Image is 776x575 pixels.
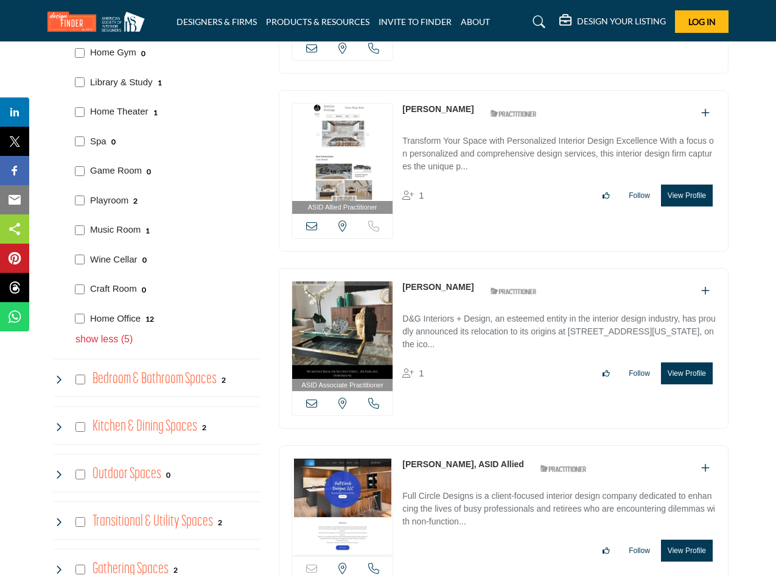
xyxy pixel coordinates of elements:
[75,255,85,264] input: Select Wine Cellar checkbox
[308,202,377,213] span: ASID Allied Practitioner
[402,281,474,294] p: Brian Garcia
[145,227,150,235] b: 1
[621,540,658,561] button: Follow
[595,540,618,561] button: Like listing
[402,104,474,114] a: [PERSON_NAME]
[402,312,716,353] p: D&G Interiors + Design, an esteemed entity in the interior design industry, has proudly announced...
[379,16,452,27] a: INVITE TO FINDER
[661,362,713,384] button: View Profile
[218,517,222,527] div: 2 Results For Transitional & Utility Spaces
[90,282,137,296] p: Craft Room: Area for creative hobbies and projects
[141,48,145,58] div: 0 Results For Home Gym
[701,286,710,296] a: Add To List
[142,256,147,264] b: 0
[701,108,710,118] a: Add To List
[292,281,393,379] img: Brian Garcia
[145,313,154,324] div: 12 Results For Home Office
[301,380,383,390] span: ASID Associate Practitioner
[688,16,716,27] span: Log In
[93,416,197,437] h4: Kitchen & Dining Spaces: Kitchen & Dining Spaces
[402,103,474,116] p: Michelle Chapman
[536,461,590,476] img: ASID Qualified Practitioners Badge Icon
[701,463,710,473] a: Add To List
[93,369,217,390] h4: Bedroom & Bathroom Spaces: Bedroom & Bathroom Spaces
[75,470,85,479] input: Select Outdoor Spaces checkbox
[90,135,107,149] p: Spa: Spa
[75,332,260,347] p: show less (5)
[486,106,540,121] img: ASID Qualified Practitioners Badge Icon
[292,459,393,556] img: Kristien Stevenson, ASID Allied
[142,286,146,294] b: 0
[75,77,85,87] input: Select Library & Study checkbox
[661,185,713,206] button: View Profile
[90,164,142,178] p: Game Room: Recreational area for various games and activities
[75,422,85,432] input: Select Kitchen & Dining Spaces checkbox
[166,469,170,480] div: 0 Results For Outdoor Spaces
[521,12,553,32] a: Search
[145,315,154,323] b: 12
[173,566,178,574] b: 2
[292,104,393,214] a: ASID Allied Practitioner
[402,282,474,292] a: [PERSON_NAME]
[75,196,85,205] input: Select Playroom checkbox
[90,253,138,267] p: Wine Cellar: Temperature-controlled storage for wine
[486,284,540,299] img: ASID Qualified Practitioners Badge Icon
[75,166,85,176] input: Select Game Room checkbox
[142,254,147,265] div: 0 Results For Wine Cellar
[402,305,716,353] a: D&G Interiors + Design, an esteemed entity in the interior design industry, has proudly announced...
[402,458,524,471] p: Kristien Stevenson, ASID Allied
[202,422,206,432] div: 2 Results For Kitchen & Dining Spaces
[402,459,524,469] a: [PERSON_NAME], ASID Allied
[133,195,138,206] div: 2 Results For Playroom
[147,168,151,176] b: 0
[402,490,716,531] p: Full Circle Designs is a client-focused interior design company dedicated to enhancing the lives ...
[266,16,369,27] a: PRODUCTS & RESOURCES
[402,127,716,175] a: Transform Your Space with Personalized Interior Design Excellence With a focus on personalized an...
[153,107,158,118] div: 1 Results For Home Theater
[292,104,393,201] img: Michelle Chapman
[111,138,116,146] b: 0
[461,16,490,27] a: ABOUT
[577,16,666,27] h5: DESIGN YOUR LISTING
[177,16,257,27] a: DESIGNERS & FIRMS
[75,225,85,235] input: Select Music Room checkbox
[93,511,213,532] h4: Transitional & Utility Spaces: Transitional & Utility Spaces
[141,49,145,58] b: 0
[222,376,226,384] b: 2
[90,105,149,119] p: Home Theater: Dedicated space for watching movies and TV
[621,185,658,206] button: Follow
[153,108,158,117] b: 1
[158,79,162,87] b: 1
[222,374,226,385] div: 2 Results For Bedroom & Bathroom Spaces
[111,136,116,147] div: 0 Results For Spa
[621,363,658,384] button: Follow
[93,464,161,485] h4: Outdoor Spaces: Outdoor Spaces
[595,185,618,206] button: Like listing
[47,12,151,32] img: Site Logo
[402,188,424,203] div: Followers
[90,312,141,326] p: Home Office: Workspace for professional or study activities
[661,540,713,562] button: View Profile
[675,10,729,33] button: Log In
[75,107,85,117] input: Select Home Theater checkbox
[419,190,424,200] span: 1
[218,518,222,527] b: 2
[133,197,138,205] b: 2
[75,284,85,294] input: Select Craft Room checkbox
[158,77,162,88] div: 1 Results For Library & Study
[166,471,170,479] b: 0
[75,565,85,574] input: Select Gathering Spaces checkbox
[145,225,150,236] div: 1 Results For Music Room
[419,368,424,378] span: 1
[595,363,618,384] button: Like listing
[402,135,716,175] p: Transform Your Space with Personalized Interior Design Excellence With a focus on personalized an...
[292,281,393,392] a: ASID Associate Practitioner
[173,564,178,575] div: 2 Results For Gathering Spaces
[75,517,85,527] input: Select Transitional & Utility Spaces checkbox
[147,166,151,177] div: 0 Results For Game Room
[90,223,141,237] p: Music Room: Area for playing and listening to music
[75,136,85,146] input: Select Spa checkbox
[90,194,128,208] p: Playroom: Fun, engaging kids' spaces
[90,46,136,60] p: Home Gym: Space equipped for physical fitness activities
[75,48,85,58] input: Select Home Gym checkbox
